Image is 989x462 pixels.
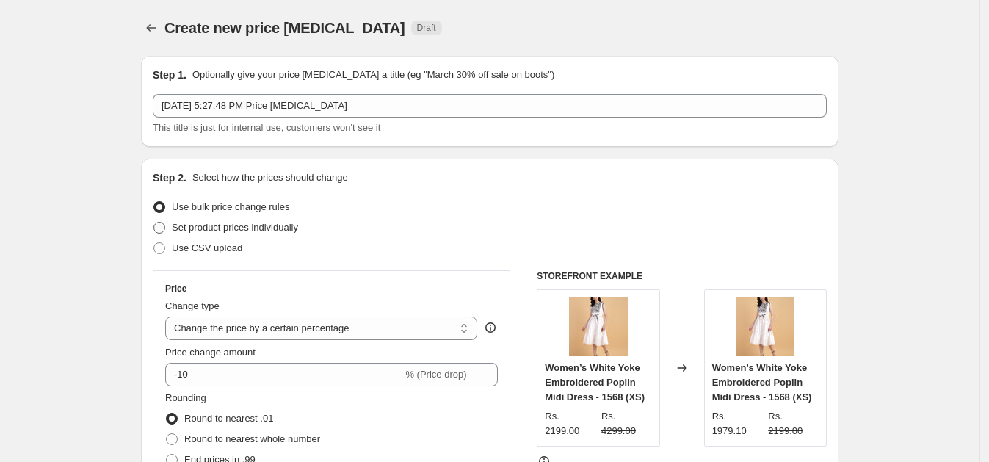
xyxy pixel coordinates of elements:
[601,409,652,438] strike: Rs. 4299.00
[736,297,794,356] img: SI-1811202401_1_80x.jpg
[165,363,402,386] input: -15
[569,297,628,356] img: SI-1811202401_1_80x.jpg
[712,409,763,438] div: Rs. 1979.10
[165,392,206,403] span: Rounding
[545,362,645,403] span: Women’s White Yoke Embroidered Poplin Midi Dress - 1568 (XS)
[405,369,466,380] span: % (Price drop)
[712,362,812,403] span: Women’s White Yoke Embroidered Poplin Midi Dress - 1568 (XS)
[545,409,595,438] div: Rs. 2199.00
[153,68,186,82] h2: Step 1.
[537,270,827,282] h6: STOREFRONT EXAMPLE
[172,222,298,233] span: Set product prices individually
[165,300,220,311] span: Change type
[153,94,827,118] input: 30% off holiday sale
[164,20,405,36] span: Create new price [MEDICAL_DATA]
[153,170,186,185] h2: Step 2.
[483,320,498,335] div: help
[172,201,289,212] span: Use bulk price change rules
[141,18,162,38] button: Price change jobs
[192,170,348,185] p: Select how the prices should change
[192,68,554,82] p: Optionally give your price [MEDICAL_DATA] a title (eg "March 30% off sale on boots")
[768,409,819,438] strike: Rs. 2199.00
[184,433,320,444] span: Round to nearest whole number
[153,122,380,133] span: This title is just for internal use, customers won't see it
[165,347,256,358] span: Price change amount
[165,283,186,295] h3: Price
[417,22,436,34] span: Draft
[184,413,273,424] span: Round to nearest .01
[172,242,242,253] span: Use CSV upload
